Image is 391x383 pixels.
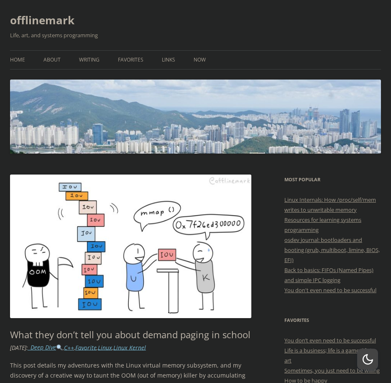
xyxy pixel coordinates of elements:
a: Now [194,51,206,69]
a: You don't even need to be successful [284,286,376,294]
time: [DATE] [10,343,26,351]
h3: Favorites [284,315,381,325]
a: About [43,51,61,69]
a: Linux [98,343,112,351]
h3: Most Popular [284,175,381,185]
a: _Deep Dive [28,343,63,351]
a: C++ [64,343,74,351]
img: offlinemark [10,80,381,154]
i: : , , , , [10,343,146,351]
a: Favorites [118,51,143,69]
a: osdev journal: bootloaders and booting (grub, multiboot, limine, BIOS, EFI) [284,236,380,264]
a: offlinemark [10,10,74,30]
a: Sometimes, you just need to be willing [284,367,380,374]
a: Home [10,51,25,69]
a: Writing [79,51,100,69]
h1: What they don’t tell you about demand paging in school [10,329,251,340]
a: Favorite [75,343,97,351]
a: Linux Internals: How /proc/self/mem writes to unwritable memory [284,196,376,213]
a: Back to basics: FIFOs (Named Pipes) and simple IPC logging [284,266,373,284]
a: Linux Kernel [113,343,146,351]
a: Resources for learning systems programming [284,216,361,234]
a: You don’t even need to be successful [284,337,376,344]
a: Links [162,51,175,69]
a: Life is a business; life is a game; life is art [284,347,374,364]
h2: Life, art, and systems programming [10,30,381,40]
img: 🔍 [56,344,62,350]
